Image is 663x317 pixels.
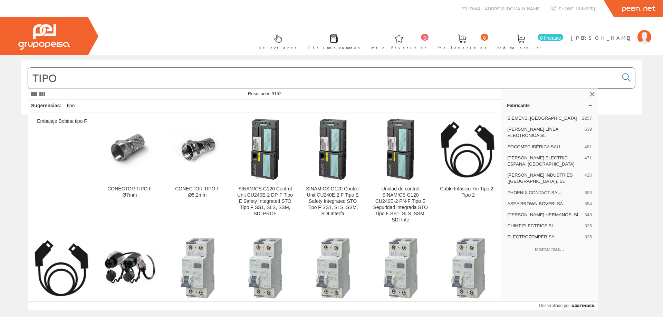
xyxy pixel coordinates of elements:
img: DISPOSITIVO PROTECCION FI/LS TIPO AC (CA), PR = 70 MM IFN 30MA, 10KA, 1+N POL C 16A TIPO G [451,237,486,299]
img: Cable monofásico 5m Tipo 2 - Tipo 1 [102,249,158,287]
img: DISPOSITIVO PROTECCION FI/LS TIPO AC (CA), PR = 70 MM IFN 30MA, 10KA, 1+N POL C 40A TIPO G [180,237,215,299]
font: 348 [584,212,592,217]
font: 326 [584,223,592,228]
a: Fabricante [501,100,598,111]
a: SINAMICS G120 Control Unit CU240E-2 DP-F Tipo E Safety Integrated STO Tipo F SS1, SLS, SSM, SDI P... [231,113,299,231]
font: [PERSON_NAME] INDUSTRIES ([GEOGRAPHIC_DATA]), SL [507,172,573,184]
a: Últimas compras [300,29,364,54]
img: Unidad de control SINAMICS G120 CU240E-2 PN-F Tipo E Seguridad integrada STO Tipo F SS1, SLS, SSM... [386,118,414,180]
input: Buscar... [28,68,618,88]
img: Grupo Peisa [18,24,70,50]
img: DISPOSITIVO PROTECCION FI/LS TIPO AC (CA), PR = 70 MM IFN 30MA, 10KA, 1+N POL C 25A TIPO G [315,237,350,299]
a: SINAMICS G120 Control Unit CU240E-2 F Tipo E Safety Integrated STO Tipo F SS1, SLS, SSM, SDI Inte... [299,113,366,231]
a: CONECTOR TIPO F Ø5,2mm CONECTOR TIPO F Ø5,2mm [164,113,231,231]
font: CHINT ELECTRICS SL [507,223,554,228]
font: tipo [67,103,75,108]
a: Unidad de control SINAMICS G120 CU240E-2 PN-F Tipo E Seguridad integrada STO Tipo F SS1, SLS, SSM... [367,113,434,231]
font: CONECTOR TIPO F Ø7mm [107,186,152,198]
img: CONECTOR TIPO F Ø5,2mm [169,121,225,177]
font: ASEA BROWN BOVERI SA [507,201,563,206]
font: Pedido actual [497,45,544,50]
img: Cable trifásico 5m Tipo 2 - Tipo 2 [34,238,90,298]
font: [EMAIL_ADDRESS][DOMAIN_NAME] [468,6,540,11]
img: DISPOSITIVO PROTECCION FI/LS TIPO AC (CA), PR = 70 MM IFN 30MA, 10KA, 1+N POL C 32A TIPO G [248,237,283,299]
img: CONECTOR TIPO F Ø7mm [102,121,158,177]
font: SIEMENS, [GEOGRAPHIC_DATA] [507,116,577,121]
font: Desarrollado por [539,303,570,308]
a: [PERSON_NAME] [571,29,651,35]
font: Sugerencias: [31,103,61,108]
img: Cable trifásico 7m Tipo 2 - Tipo 2 [440,119,496,179]
font: 0 líneas/s [540,35,561,41]
a: Desarrollado por [539,301,598,310]
font: SINAMICS G120 Control Unit CU240E-2 F Tipo E Safety Integrated STO Tipo F SS1, SLS, SSM, SDI Interfa [306,186,359,216]
font: SOCOMEC IBÉRICA SAU [507,144,560,149]
font: 2257 [582,116,592,121]
font: PHOENIX CONTACT SAU, [507,190,562,195]
font: [PHONE_NUMBER] [557,6,595,11]
font: Embalaje Bobina tipo F [37,118,87,124]
img: SINAMICS G120 Control Unit CU240E-2 DP-F Tipo E Safety Integrated STO Tipo F SS1, SLS, SSM, SDI PROF [251,118,279,180]
font: Unidad de control SINAMICS G120 CU240E-2 PN-F Tipo E Seguridad integrada STO Tipo F SS1, SLS, SSM... [373,186,428,222]
font: 354 [584,201,592,206]
font: 0 [483,35,486,41]
font: [PERSON_NAME] LÍNEA ELECTRÓNICA SL [507,127,558,138]
font: 481 [584,144,592,149]
font: 471 [584,155,592,160]
a: Cable trifásico 7m Tipo 2 - Tipo 2 Cable trifásico 7m Tipo 2 - Tipo 2 [434,113,502,231]
font: Últimas compras [307,45,360,50]
a: CONECTOR TIPO F Ø7mm CONECTOR TIPO F Ø7mm [96,113,163,231]
font: [PERSON_NAME] HERMANOS, SL [507,212,579,217]
font: Cable trifásico 7m Tipo 2 - Tipo 2 [440,186,496,198]
font: Resultados: [248,91,272,96]
button: Mostrar más… [504,243,595,255]
img: DISPOSITIVO PROTECCION FI/LS TIPO AC (CA), PR = 70 MM IFN 30MA, 10KA, 1+N POL C 20A TIPO G [383,237,418,299]
img: SINAMICS G120 Control Unit CU240E-2 F Tipo E Safety Integrated STO Tipo F SS1, SLS, SSM, SDI Interfa [318,118,347,180]
a: Selectores [252,29,300,54]
font: 539 [584,127,592,132]
font: Arte. favoritos [371,45,427,50]
font: 9152 [271,91,281,96]
font: ELECTROZEMPER SA [507,234,555,239]
font: 393 [584,190,592,195]
font: Ped. favoritos [438,45,487,50]
font: Mostrar más… [535,247,564,252]
font: [PERSON_NAME] ELECTRIC ESPAÑA, [GEOGRAPHIC_DATA] [507,155,574,167]
font: CONECTOR TIPO F Ø5,2mm [175,186,220,198]
font: [PERSON_NAME] [571,34,634,41]
font: 426 [584,172,592,178]
font: 326 [584,234,592,239]
font: Selectores [259,45,297,50]
a: Embalaje Bobina tipo F [28,113,96,231]
font: 0 [423,35,426,41]
font: Fabricante [507,103,530,108]
font: SINAMICS G120 Control Unit CU240E-2 DP-F Tipo E Safety Integrated STO Tipo F SS1, SLS, SSM, SDI PROF [237,186,293,216]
